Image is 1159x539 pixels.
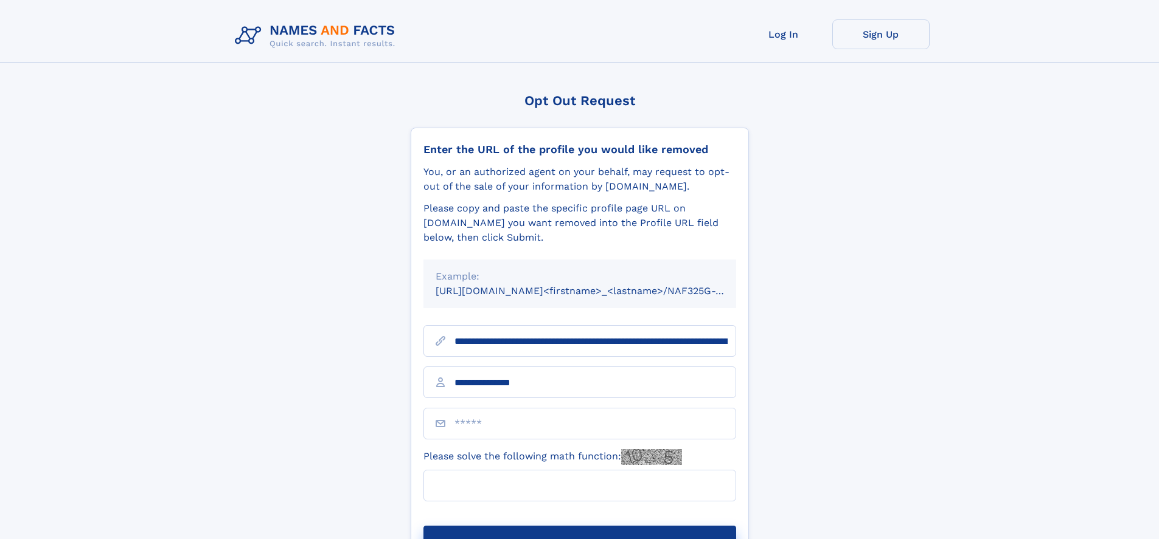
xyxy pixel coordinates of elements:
label: Please solve the following math function: [423,449,682,465]
div: Opt Out Request [411,93,749,108]
div: Example: [436,269,724,284]
a: Sign Up [832,19,930,49]
div: Please copy and paste the specific profile page URL on [DOMAIN_NAME] you want removed into the Pr... [423,201,736,245]
div: You, or an authorized agent on your behalf, may request to opt-out of the sale of your informatio... [423,165,736,194]
a: Log In [735,19,832,49]
div: Enter the URL of the profile you would like removed [423,143,736,156]
img: Logo Names and Facts [230,19,405,52]
small: [URL][DOMAIN_NAME]<firstname>_<lastname>/NAF325G-xxxxxxxx [436,285,759,297]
